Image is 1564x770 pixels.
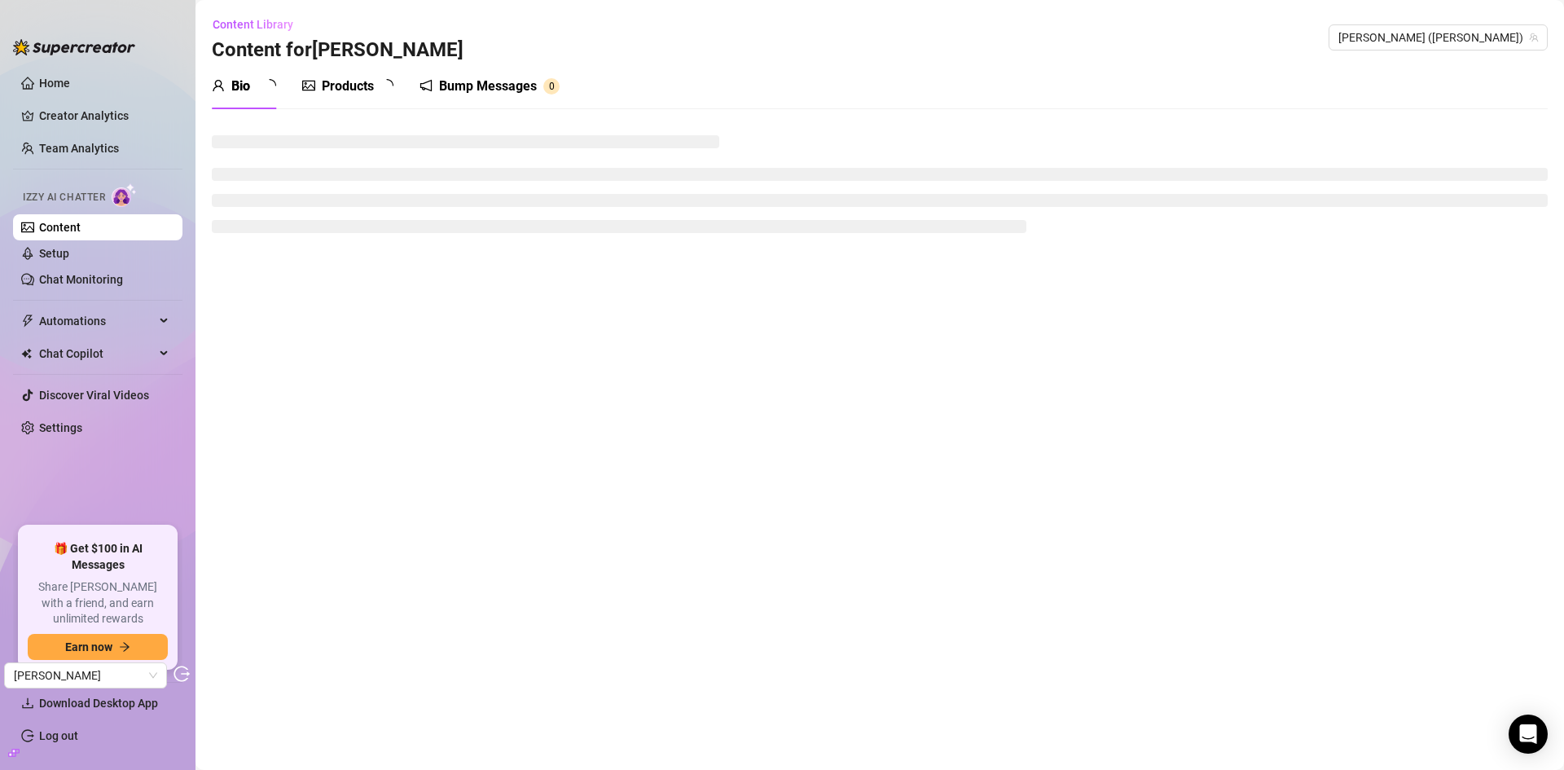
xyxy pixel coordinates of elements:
[39,221,81,234] a: Content
[174,666,190,682] span: logout
[322,77,374,96] div: Products
[28,579,168,627] span: Share [PERSON_NAME] with a friend, and earn unlimited rewards
[212,79,225,92] span: user
[39,142,119,155] a: Team Analytics
[39,341,155,367] span: Chat Copilot
[65,640,112,653] span: Earn now
[302,79,315,92] span: picture
[14,663,157,688] span: Jake
[39,103,169,129] a: Creator Analytics
[39,77,70,90] a: Home
[213,18,293,31] span: Content Library
[1529,33,1539,42] span: team
[212,11,306,37] button: Content Library
[21,697,34,710] span: download
[112,183,137,207] img: AI Chatter
[212,37,463,64] h3: Content for [PERSON_NAME]
[39,308,155,334] span: Automations
[28,634,168,660] button: Earn nowarrow-right
[13,39,135,55] img: logo-BBDzfeDw.svg
[231,77,250,96] div: Bio
[21,315,34,328] span: thunderbolt
[23,190,105,205] span: Izzy AI Chatter
[439,77,537,96] div: Bump Messages
[8,747,20,759] span: build
[543,78,560,95] sup: 0
[420,79,433,92] span: notification
[1338,25,1538,50] span: Chris (chris_damned)
[39,389,149,402] a: Discover Viral Videos
[119,641,130,653] span: arrow-right
[261,77,278,94] span: loading
[39,247,69,260] a: Setup
[39,697,158,710] span: Download Desktop App
[28,541,168,573] span: 🎁 Get $100 in AI Messages
[1509,715,1548,754] div: Open Intercom Messenger
[39,729,78,742] a: Log out
[39,273,123,286] a: Chat Monitoring
[21,348,32,359] img: Chat Copilot
[378,77,395,94] span: loading
[39,421,82,434] a: Settings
